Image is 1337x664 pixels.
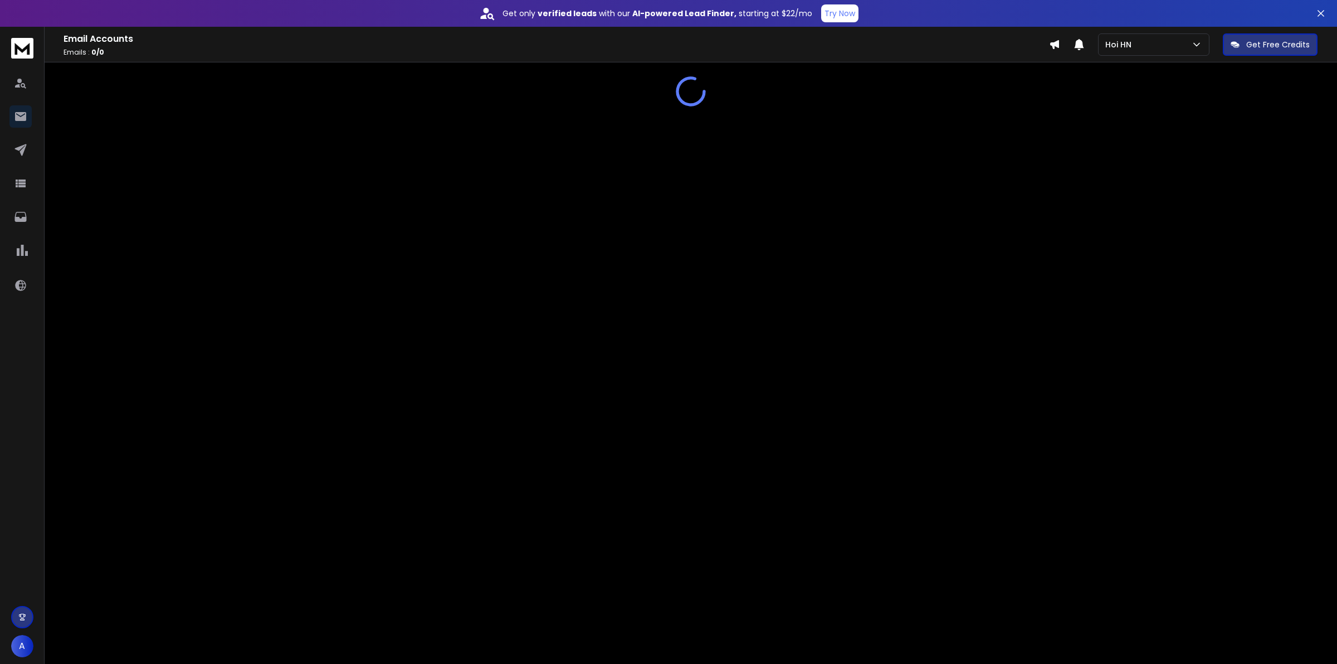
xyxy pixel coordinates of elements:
p: Hoi HN [1105,39,1136,50]
p: Get Free Credits [1246,39,1310,50]
strong: AI-powered Lead Finder, [632,8,736,19]
button: A [11,635,33,657]
strong: verified leads [538,8,597,19]
button: Try Now [821,4,858,22]
img: logo [11,38,33,59]
h1: Email Accounts [64,32,1049,46]
p: Emails : [64,48,1049,57]
p: Try Now [824,8,855,19]
span: 0 / 0 [91,47,104,57]
button: Get Free Credits [1223,33,1318,56]
p: Get only with our starting at $22/mo [502,8,812,19]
